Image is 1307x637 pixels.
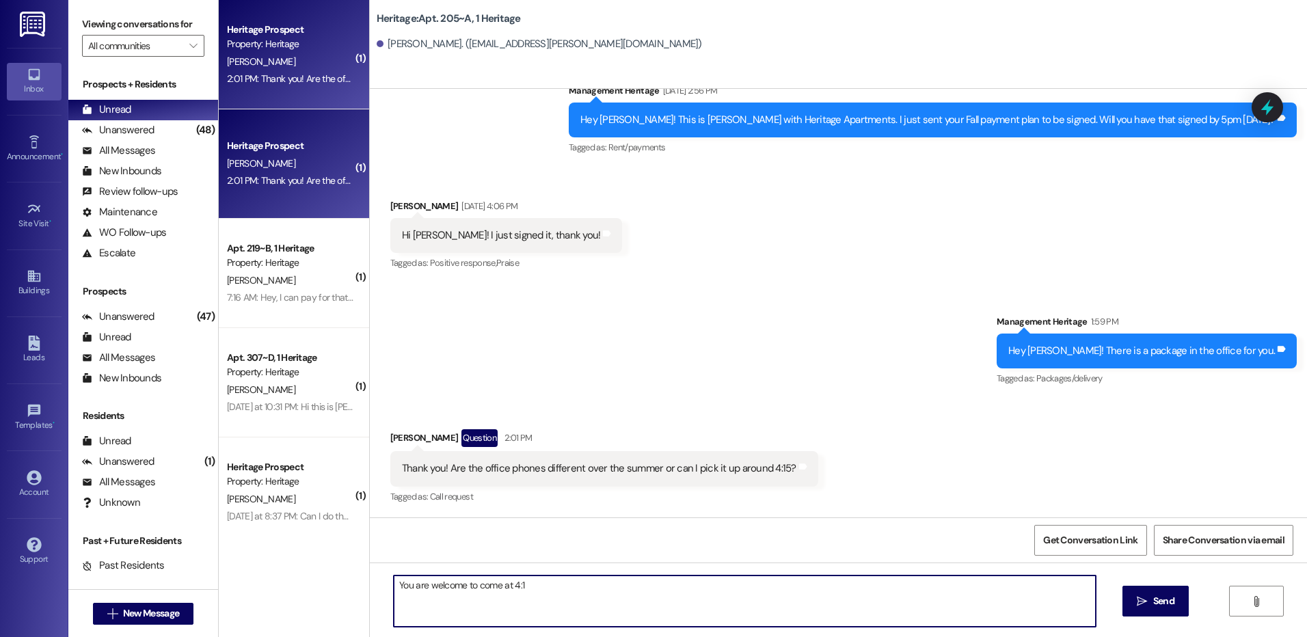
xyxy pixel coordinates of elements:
div: 2:01 PM: Thank you! Are the office phones different over the summer or can I pick it up around 4:15? [227,72,620,85]
button: Share Conversation via email [1154,525,1293,556]
div: All Messages [82,144,155,158]
div: Unanswered [82,310,154,324]
div: [DATE] at 8:37 PM: Can I do that through my old account or do I need to create a completely new a... [227,510,649,522]
span: Call request [430,491,473,502]
a: Account [7,466,62,503]
a: Buildings [7,265,62,301]
div: Property: Heritage [227,37,353,51]
div: [PERSON_NAME] [390,429,818,451]
div: [DATE] at 10:31 PM: Hi this is [PERSON_NAME], I wanted to make sure I have parking for winter sem... [227,401,632,413]
span: Rent/payments [608,141,666,153]
div: Past Residents [82,558,165,573]
span: [PERSON_NAME] [227,383,295,396]
span: Positive response , [430,257,496,269]
div: All Messages [82,351,155,365]
div: Unread [82,103,131,117]
div: Unanswered [82,123,154,137]
div: Management Heritage [569,83,1297,103]
a: Inbox [7,63,62,100]
div: 2:01 PM: Thank you! Are the office phones different over the summer or can I pick it up around 4:15? [227,174,620,187]
div: WO Follow-ups [82,226,166,240]
i:  [107,608,118,619]
div: Prospects + Residents [68,77,218,92]
div: Unknown [82,496,140,510]
div: Question [461,429,498,446]
div: Hey [PERSON_NAME]! This is [PERSON_NAME] with Heritage Apartments. I just sent your Fall payment ... [580,113,1275,127]
span: [PERSON_NAME] [227,157,295,170]
div: Tagged as: [390,253,623,273]
div: [PERSON_NAME] [390,199,623,218]
a: Support [7,533,62,570]
div: Property: Heritage [227,365,353,379]
div: 2:01 PM [501,431,532,445]
span: • [49,217,51,226]
div: New Inbounds [82,164,161,178]
div: Review follow-ups [82,185,178,199]
img: ResiDesk Logo [20,12,48,37]
div: Property: Heritage [227,474,353,489]
a: Leads [7,331,62,368]
span: • [53,418,55,428]
div: Thank you! Are the office phones different over the summer or can I pick it up around 4:15? [402,461,796,476]
i:  [1137,596,1147,607]
button: Get Conversation Link [1034,525,1146,556]
div: Tagged as: [997,368,1297,388]
span: New Message [123,606,179,621]
i:  [1251,596,1261,607]
span: Get Conversation Link [1043,533,1137,547]
div: Future Residents [82,579,174,593]
div: [DATE] 2:56 PM [660,83,718,98]
textarea: You are welcome to come at 4:1 [394,575,1095,627]
div: Management Heritage [997,314,1297,334]
div: 7:16 AM: Hey, I can pay for that [DATE], I've been so busy this week! Also, am I just going to th... [227,291,763,303]
div: Tagged as: [569,137,1297,157]
span: Send [1153,594,1174,608]
a: Templates • [7,399,62,436]
div: Tagged as: [390,487,818,506]
span: [PERSON_NAME] [227,493,295,505]
span: Share Conversation via email [1163,533,1284,547]
div: Prospects [68,284,218,299]
div: Apt. 219~B, 1 Heritage [227,241,353,256]
span: [PERSON_NAME] [227,55,295,68]
div: (1) [201,451,218,472]
button: Send [1122,586,1189,616]
div: Unread [82,330,131,344]
div: Maintenance [82,205,157,219]
div: Heritage Prospect [227,139,353,153]
input: All communities [88,35,183,57]
div: 1:59 PM [1088,314,1118,329]
div: Escalate [82,246,135,260]
span: [PERSON_NAME] [227,274,295,286]
div: (47) [193,306,218,327]
div: Hi [PERSON_NAME]! I just signed it, thank you! [402,228,601,243]
div: [PERSON_NAME]. ([EMAIL_ADDRESS][PERSON_NAME][DOMAIN_NAME]) [377,37,702,51]
span: Packages/delivery [1036,372,1103,384]
div: Apt. 307~D, 1 Heritage [227,351,353,365]
b: Heritage: Apt. 205~A, 1 Heritage [377,12,521,26]
label: Viewing conversations for [82,14,204,35]
div: All Messages [82,475,155,489]
div: Property: Heritage [227,256,353,270]
div: Past + Future Residents [68,534,218,548]
div: [DATE] 4:06 PM [458,199,517,213]
a: Site Visit • [7,198,62,234]
div: Hey [PERSON_NAME]! There is a package in the office for you. [1008,344,1275,358]
span: • [61,150,63,159]
div: Unanswered [82,455,154,469]
div: Heritage Prospect [227,460,353,474]
i:  [189,40,197,51]
div: Residents [68,409,218,423]
span: Praise [496,257,519,269]
div: (48) [193,120,218,141]
button: New Message [93,603,194,625]
div: Unread [82,434,131,448]
div: Heritage Prospect [227,23,353,37]
div: New Inbounds [82,371,161,385]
